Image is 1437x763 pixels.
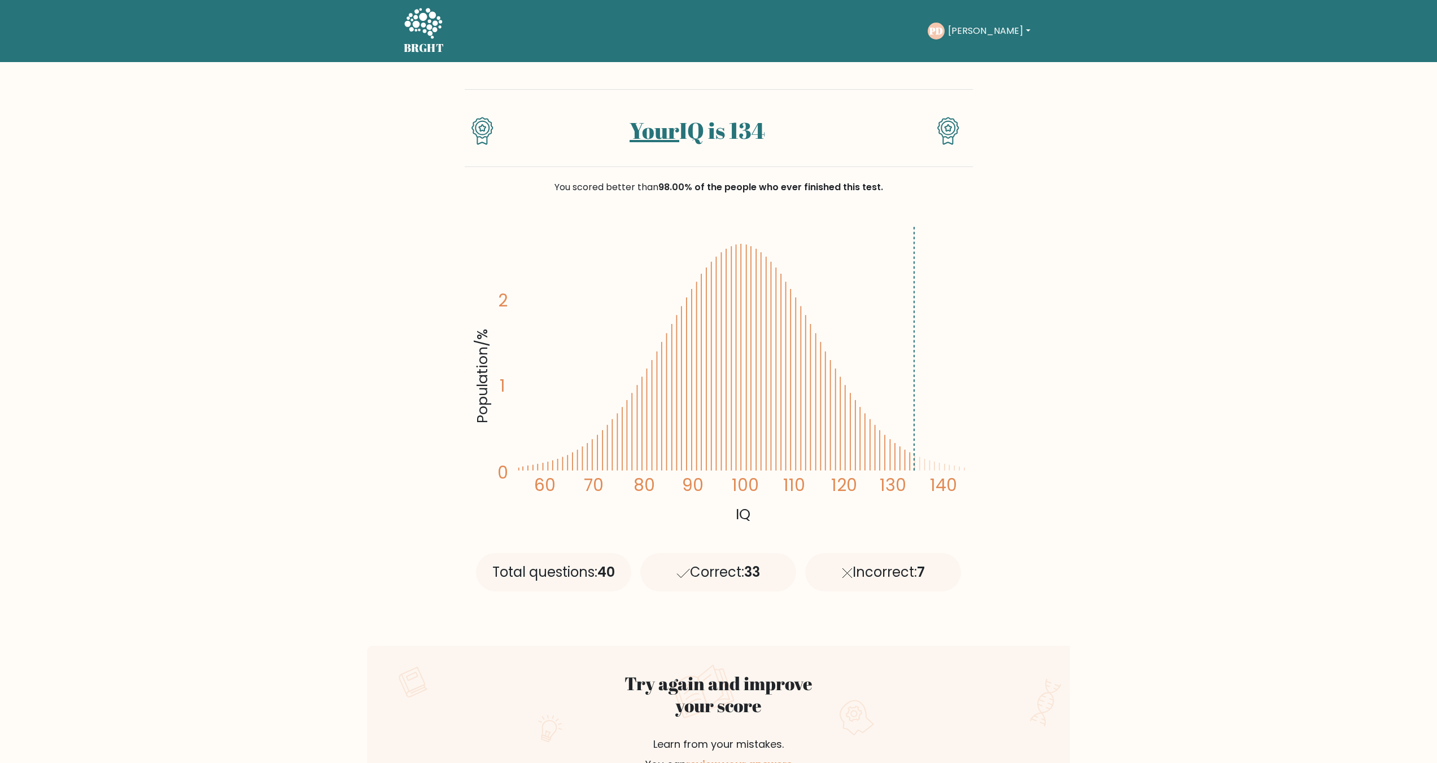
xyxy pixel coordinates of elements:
[584,673,853,716] h2: Try again and improve your score
[472,330,492,424] tspan: Population/%
[640,553,796,591] div: Correct:
[584,473,604,497] tspan: 70
[929,24,943,37] text: PD
[682,473,704,497] tspan: 90
[597,563,615,581] span: 40
[404,5,444,58] a: BRGHT
[805,553,961,591] div: Incorrect:
[630,115,679,146] a: Your
[404,41,444,55] h5: BRGHT
[732,473,759,497] tspan: 100
[930,473,957,497] tspan: 140
[497,462,508,485] tspan: 0
[500,375,505,398] tspan: 1
[633,473,654,497] tspan: 80
[945,24,1033,38] button: [PERSON_NAME]
[476,553,632,591] div: Total questions:
[917,563,925,581] span: 7
[534,473,555,497] tspan: 60
[831,473,857,497] tspan: 120
[783,473,805,497] tspan: 110
[880,473,906,497] tspan: 130
[513,117,881,144] h1: IQ is 134
[736,504,750,524] tspan: IQ
[744,563,760,581] span: 33
[498,289,508,312] tspan: 2
[465,181,973,194] div: You scored better than
[658,181,883,194] span: 98.00% of the people who ever finished this test.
